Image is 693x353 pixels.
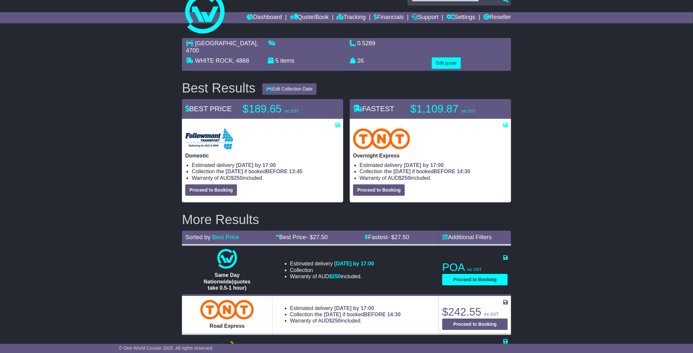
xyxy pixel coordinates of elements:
[457,169,470,174] span: 14:30
[329,318,341,323] span: $
[217,249,237,269] img: One World Courier: Same Day Nationwide(quotes take 0.5-1 hour)
[332,318,341,323] span: 250
[236,162,276,168] span: [DATE] by 17:00
[266,169,288,174] span: BEFORE
[360,168,508,175] li: Collection
[290,273,374,280] li: Warranty of AUD included.
[314,312,341,317] span: the [DATE]
[334,261,374,266] span: [DATE] by 17:00
[387,234,409,240] span: - $
[185,153,340,159] p: Domestic
[442,261,508,274] p: POA
[192,162,340,168] li: Estimated delivery
[204,272,250,290] span: Same Day Nationwide(quotes take 0.5-1 hour)
[185,184,237,196] button: Proceed to Booking
[275,57,279,64] span: 5
[216,169,243,174] span: the [DATE]
[212,234,239,240] a: Best Price
[442,234,492,240] a: Additional Filters
[179,81,259,95] div: Best Results
[200,300,254,320] img: TNT Domestic: Road Express
[334,305,374,311] span: [DATE] by 17:00
[442,319,508,330] button: Proceed to Booking
[384,169,470,174] span: if booked
[353,184,405,196] button: Proceed to Booking
[192,168,340,175] li: Collection
[353,128,410,149] img: TNT Domestic: Overnight Express
[329,274,341,279] span: $
[412,12,438,23] a: Support
[364,312,386,317] span: BEFORE
[209,323,245,329] span: Road Express
[234,175,243,181] span: 250
[462,109,476,114] span: inc GST
[290,311,401,318] li: Collection
[290,267,374,273] li: Collection
[399,175,410,181] span: $
[290,318,401,324] li: Warranty of AUD included.
[484,12,511,23] a: Reseller
[353,153,508,159] p: Overnight Express
[337,12,366,23] a: Tracking
[290,12,329,23] a: Quote/Book
[404,162,444,168] span: [DATE] by 17:00
[357,40,375,47] span: 0.5289
[360,175,508,181] li: Warranty of AUD included.
[402,175,410,181] span: 250
[243,102,325,115] p: $189.65
[186,40,258,54] span: , 4700
[192,175,340,181] li: Warranty of AUD included.
[365,234,409,240] a: Fastest- $27.50
[442,305,508,319] p: $242.55
[216,169,303,174] span: if booked
[410,102,492,115] p: $1,109.87
[394,234,409,240] span: 27.50
[290,260,374,267] li: Estimated delivery
[231,175,243,181] span: $
[442,274,508,285] button: Proceed to Booking
[360,162,508,168] li: Estimated delivery
[387,312,401,317] span: 14:30
[374,12,404,23] a: Financials
[233,57,249,64] span: , 4868
[432,57,461,69] button: Edit quote
[195,57,233,64] span: WHITE ROCK
[313,234,328,240] span: 27.50
[357,57,364,64] span: 26
[484,312,498,317] span: inc GST
[119,345,213,351] span: © One World Courier 2025. All rights reserved.
[247,12,282,23] a: Dashboard
[280,57,294,64] span: items
[195,40,256,47] span: [GEOGRAPHIC_DATA]
[285,109,299,114] span: inc GST
[467,267,482,272] span: inc GST
[185,234,210,240] span: Sorted by
[262,83,317,95] button: Edit Collection Date
[332,274,341,279] span: 250
[289,169,303,174] span: 13:45
[306,234,328,240] span: - $
[353,105,394,113] span: FASTEST
[446,12,475,23] a: Settings
[434,169,456,174] span: BEFORE
[185,128,233,149] img: Followmont Transport: Domestic
[384,169,411,174] span: the [DATE]
[314,312,401,317] span: if booked
[182,212,511,227] h2: More Results
[185,105,232,113] span: BEST PRICE
[276,234,328,240] a: Best Price- $27.50
[290,305,401,311] li: Estimated delivery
